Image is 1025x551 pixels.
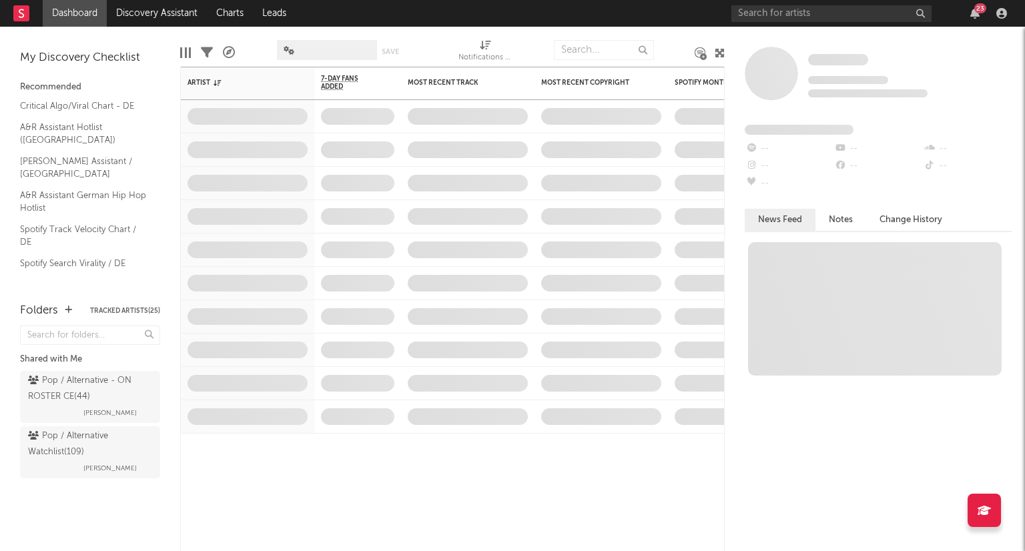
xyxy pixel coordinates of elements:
button: 23 [970,8,980,19]
a: A&R Assistant German Hip Hop Hotlist [20,188,147,215]
div: Notifications (Artist) [458,50,512,66]
div: My Discovery Checklist [20,50,160,66]
div: Shared with Me [20,352,160,368]
a: Pop / Alternative Watchlist(109)[PERSON_NAME] [20,426,160,478]
div: 23 [974,3,986,13]
div: Pop / Alternative Watchlist ( 109 ) [28,428,149,460]
div: Most Recent Copyright [541,79,641,87]
div: Artist [188,79,288,87]
div: Most Recent Track [408,79,508,87]
a: Critical Algo/Viral Chart - DE [20,99,147,113]
button: News Feed [745,209,815,231]
button: Change History [866,209,956,231]
button: Tracked Artists(25) [90,308,160,314]
div: -- [745,175,833,192]
div: -- [745,157,833,175]
a: [PERSON_NAME] Assistant / [GEOGRAPHIC_DATA] [20,154,147,181]
a: A&R Assistant Hotlist ([GEOGRAPHIC_DATA]) [20,120,147,147]
button: Notes [815,209,866,231]
a: Apple Top 200 / DE [20,277,147,292]
div: Notifications (Artist) [458,33,512,72]
div: -- [833,157,922,175]
button: Save [382,48,399,55]
input: Search for artists [731,5,932,22]
div: Spotify Monthly Listeners [675,79,775,87]
span: Tracking Since: [DATE] [808,76,888,84]
span: 0 fans last week [808,89,928,97]
span: Fans Added by Platform [745,125,853,135]
div: Folders [20,303,58,319]
span: Some Artist [808,54,868,65]
div: -- [745,140,833,157]
input: Search for folders... [20,326,160,345]
a: Spotify Search Virality / DE [20,256,147,271]
div: Edit Columns [180,33,191,72]
input: Search... [554,40,654,60]
div: -- [833,140,922,157]
span: 7-Day Fans Added [321,75,374,91]
div: -- [923,140,1012,157]
span: [PERSON_NAME] [83,405,137,421]
div: Pop / Alternative - ON ROSTER CE ( 44 ) [28,373,149,405]
a: Pop / Alternative - ON ROSTER CE(44)[PERSON_NAME] [20,371,160,423]
a: Some Artist [808,53,868,67]
span: [PERSON_NAME] [83,460,137,476]
div: Filters [201,33,213,72]
div: -- [923,157,1012,175]
a: Spotify Track Velocity Chart / DE [20,222,147,249]
div: Recommended [20,79,160,95]
div: A&R Pipeline [223,33,235,72]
